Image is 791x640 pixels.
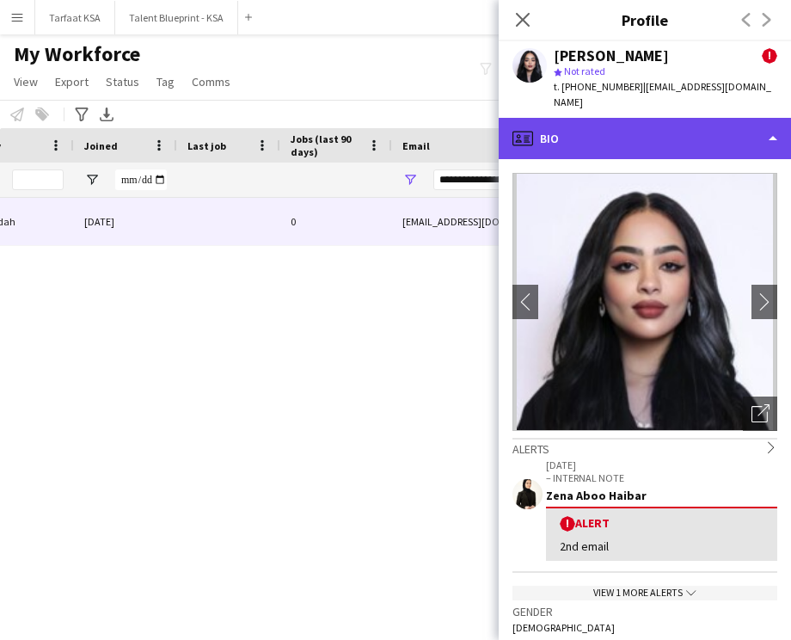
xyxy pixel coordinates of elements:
span: Status [106,74,139,89]
span: Comms [192,74,230,89]
span: ! [560,516,575,532]
div: 0 [280,198,392,245]
span: | [EMAIL_ADDRESS][DOMAIN_NAME] [554,80,771,108]
span: Not rated [564,65,605,77]
div: [PERSON_NAME] [554,48,669,64]
button: Tarfaat KSA [35,1,115,34]
span: Last job [187,139,226,152]
p: [DATE] [546,458,777,471]
span: Export [55,74,89,89]
div: Open photos pop-in [743,397,777,431]
span: View [14,74,38,89]
app-action-btn: Advanced filters [71,104,92,125]
span: Email [402,139,430,152]
a: Comms [185,71,237,93]
span: My Workforce [14,41,140,67]
h3: Gender [512,604,777,619]
span: Tag [156,74,175,89]
span: [DEMOGRAPHIC_DATA] [512,621,615,634]
div: [DATE] [74,198,177,245]
div: Alert [560,515,763,532]
button: Open Filter Menu [84,172,100,188]
div: Alerts [512,438,777,457]
span: ! [762,48,777,64]
app-action-btn: Export XLSX [96,104,117,125]
input: City Filter Input [12,169,64,190]
a: Export [48,71,95,93]
div: Bio [499,118,791,159]
div: Zena Aboo Haibar [546,488,777,503]
div: View 1 more alerts [512,586,777,600]
input: Joined Filter Input [115,169,167,190]
button: Open Filter Menu [402,172,418,188]
div: [EMAIL_ADDRESS][DOMAIN_NAME] [392,198,736,245]
input: Email Filter Input [433,169,726,190]
button: Talent Blueprint - KSA [115,1,238,34]
span: Jobs (last 90 days) [291,132,361,158]
p: – INTERNAL NOTE [546,471,777,484]
span: t. [PHONE_NUMBER] [554,80,643,93]
a: Tag [150,71,181,93]
span: Joined [84,139,118,152]
h3: Profile [499,9,791,31]
img: Crew avatar or photo [512,173,777,431]
a: Status [99,71,146,93]
a: View [7,71,45,93]
div: 2nd email [560,538,763,554]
